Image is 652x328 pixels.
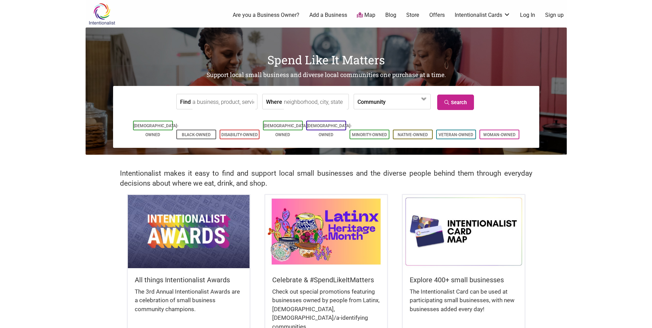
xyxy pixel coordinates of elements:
[406,11,419,19] a: Store
[284,94,347,110] input: neighborhood, city, state
[182,132,211,137] a: Black-Owned
[439,132,473,137] a: Veteran-Owned
[437,95,474,110] a: Search
[272,275,380,285] h5: Celebrate & #SpendLikeItMatters
[86,52,567,68] h1: Spend Like It Matters
[429,11,445,19] a: Offers
[309,11,347,19] a: Add a Business
[357,11,375,19] a: Map
[398,132,428,137] a: Native-Owned
[134,123,178,137] a: [DEMOGRAPHIC_DATA]-Owned
[545,11,564,19] a: Sign up
[86,71,567,79] h2: Support local small business and diverse local communities one purchase at a time.
[265,195,387,268] img: Latinx / Hispanic Heritage Month
[86,3,118,25] img: Intentionalist
[120,168,532,188] h2: Intentionalist makes it easy to find and support local small businesses and the diverse people be...
[266,94,282,109] label: Where
[455,11,510,19] a: Intentionalist Cards
[135,287,243,321] div: The 3rd Annual Intentionalist Awards are a celebration of small business community champions.
[520,11,535,19] a: Log In
[221,132,258,137] a: Disability-Owned
[192,94,255,110] input: a business, product, service
[385,11,396,19] a: Blog
[410,287,518,321] div: The Intentionalist Card can be used at participating small businesses, with new businesses added ...
[307,123,352,137] a: [DEMOGRAPHIC_DATA]-Owned
[180,94,191,109] label: Find
[352,132,387,137] a: Minority-Owned
[410,275,518,285] h5: Explore 400+ small businesses
[135,275,243,285] h5: All things Intentionalist Awards
[483,132,516,137] a: Woman-Owned
[357,94,386,109] label: Community
[264,123,308,137] a: [DEMOGRAPHIC_DATA]-Owned
[128,195,250,268] img: Intentionalist Awards
[403,195,524,268] img: Intentionalist Card Map
[233,11,299,19] a: Are you a Business Owner?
